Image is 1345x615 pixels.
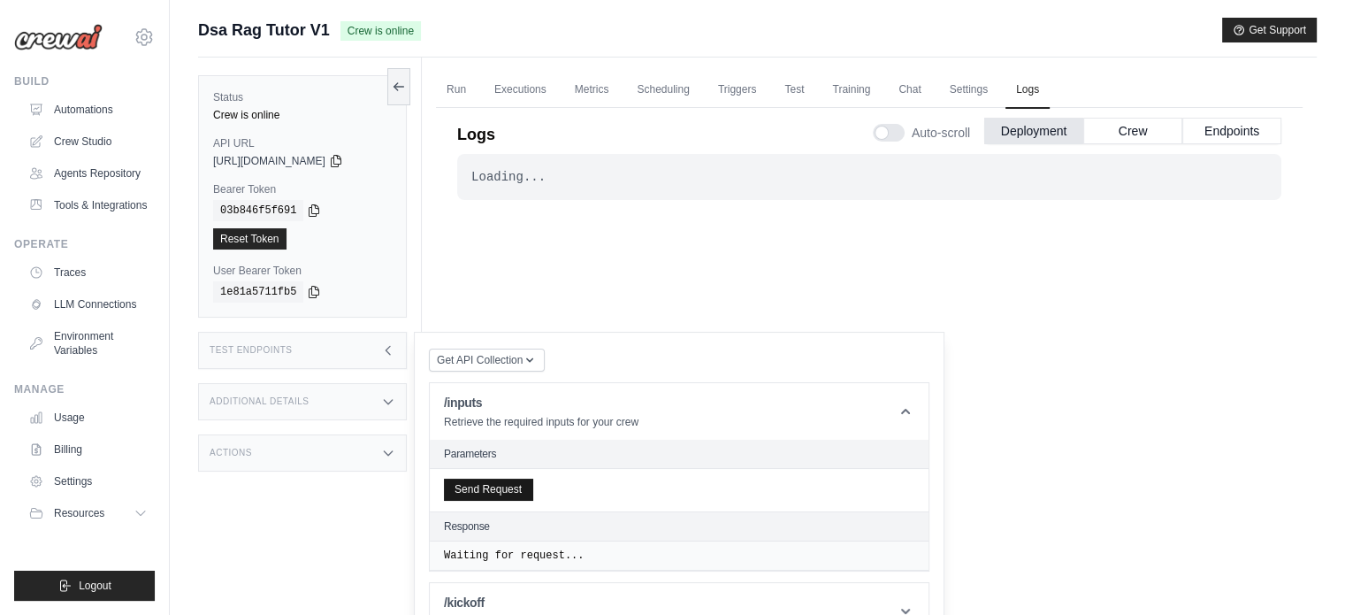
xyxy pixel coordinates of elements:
[340,21,421,41] span: Crew is online
[213,264,392,278] label: User Bearer Token
[198,18,330,42] span: Dsa Rag Tutor V1
[21,290,155,319] a: LLM Connections
[444,519,490,534] h2: Response
[984,118,1083,144] button: Deployment
[21,191,155,219] a: Tools & Integrations
[213,182,392,196] label: Bearer Token
[626,72,699,109] a: Scheduling
[471,168,1267,186] div: Loading...
[21,435,155,464] a: Billing
[1182,118,1281,144] button: Endpoints
[213,90,392,104] label: Status
[1222,18,1317,42] button: Get Support
[1083,118,1182,144] button: Crew
[1005,72,1050,109] a: Logs
[21,499,155,527] button: Resources
[14,237,155,251] div: Operate
[21,96,155,124] a: Automations
[213,228,287,250] a: Reset Token
[484,72,557,109] a: Executions
[213,200,303,221] code: 03b846f5f691
[213,281,303,303] code: 1e81a5711fb5
[912,124,970,142] span: Auto-scroll
[457,122,495,147] p: Logs
[437,353,523,367] span: Get API Collection
[210,345,293,356] h3: Test Endpoints
[79,579,111,593] span: Logout
[210,448,252,458] h3: Actions
[888,72,931,109] a: Chat
[54,506,104,520] span: Resources
[14,74,155,88] div: Build
[21,322,155,365] a: Environment Variables
[21,258,155,287] a: Traces
[213,136,392,150] label: API URL
[14,571,155,601] button: Logout
[444,415,638,429] p: Retrieve the required inputs for your crew
[444,394,638,411] h1: /inputs
[564,72,620,109] a: Metrics
[21,404,155,432] a: Usage
[707,72,768,109] a: Triggers
[21,127,155,156] a: Crew Studio
[14,382,155,396] div: Manage
[210,396,309,407] h3: Additional Details
[213,108,392,122] div: Crew is online
[436,72,477,109] a: Run
[822,72,881,109] a: Training
[444,549,914,563] pre: Waiting for request...
[21,159,155,188] a: Agents Repository
[1257,530,1345,615] iframe: Chat Widget
[21,467,155,496] a: Settings
[774,72,814,109] a: Test
[14,24,103,50] img: Logo
[213,154,325,168] span: [URL][DOMAIN_NAME]
[444,479,532,500] button: Send Request
[429,349,545,372] button: Get API Collection
[939,72,998,109] a: Settings
[444,447,914,461] h2: Parameters
[444,594,588,611] h1: /kickoff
